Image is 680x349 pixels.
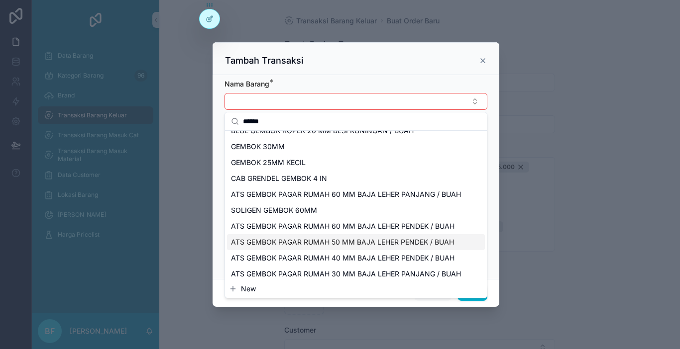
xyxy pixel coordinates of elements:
[231,237,454,247] span: ATS GEMBOK PAGAR RUMAH 50 MM BAJA LEHER PENDEK / BUAH
[231,221,454,231] span: ATS GEMBOK PAGAR RUMAH 60 MM BAJA LEHER PENDEK / BUAH
[229,284,483,294] button: New
[231,126,414,136] span: BLUE GEMBOK KOPER 20 MM BESI KUNINGAN / BUAH
[225,80,269,88] span: Nama Barang
[231,158,306,168] span: GEMBOK 25MM KECIL
[231,189,461,199] span: ATS GEMBOK PAGAR RUMAH 60 MM BAJA LEHER PANJANG / BUAH
[231,253,454,263] span: ATS GEMBOK PAGAR RUMAH 40 MM BAJA LEHER PENDEK / BUAH
[241,284,256,294] span: New
[225,93,487,110] button: Select Button
[225,131,487,280] div: Suggestions
[231,205,317,215] span: SOLIGEN GEMBOK 60MM
[231,174,327,183] span: CAB GRENDEL GEMBOK 4 IN
[225,55,304,67] h3: Tambah Transaksi
[231,269,461,279] span: ATS GEMBOK PAGAR RUMAH 30 MM BAJA LEHER PANJANG / BUAH
[231,142,285,152] span: GEMBOK 30MM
